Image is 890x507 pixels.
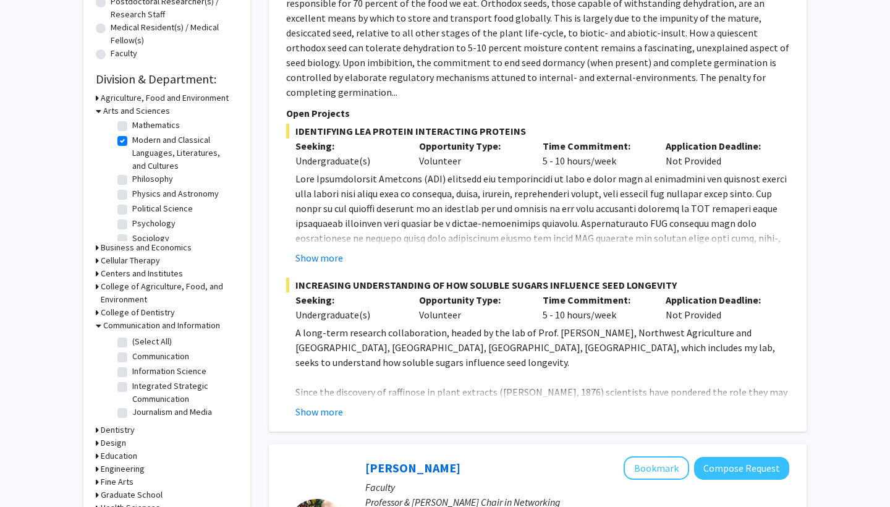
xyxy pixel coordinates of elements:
[101,254,160,267] h3: Cellular Therapy
[295,404,343,419] button: Show more
[132,173,173,185] label: Philosophy
[295,138,400,153] p: Seeking:
[365,480,789,495] p: Faculty
[295,307,400,322] div: Undergraduate(s)
[295,250,343,265] button: Show more
[101,92,229,104] h3: Agriculture, Food and Environment
[419,292,524,307] p: Opportunity Type:
[132,350,189,363] label: Communication
[111,47,137,60] label: Faculty
[132,119,180,132] label: Mathematics
[295,292,400,307] p: Seeking:
[694,457,789,480] button: Compose Request to Henry Dietz
[295,173,788,482] span: Lore Ipsumdolorsit Ametcons (ADI) elitsedd eiu temporincidi ut labo e dolor magn al enimadmini ve...
[132,365,206,378] label: Information Science
[295,326,775,369] span: A long-term research collaboration, headed by the lab of Prof. [PERSON_NAME], Northwest Agricultu...
[132,202,193,215] label: Political Science
[132,187,219,200] label: Physics and Astronomy
[656,292,780,322] div: Not Provided
[103,319,220,332] h3: Communication and Information
[101,437,126,449] h3: Design
[132,134,235,173] label: Modern and Classical Languages, Literatures, and Cultures
[101,475,133,488] h3: Fine Arts
[533,138,657,168] div: 5 - 10 hours/week
[9,451,53,498] iframe: Chat
[103,104,170,117] h3: Arts and Sciences
[543,292,648,307] p: Time Commitment:
[419,138,524,153] p: Opportunity Type:
[656,138,780,168] div: Not Provided
[101,462,145,475] h3: Engineering
[101,449,137,462] h3: Education
[132,232,169,245] label: Sociology
[132,406,212,419] label: Journalism and Media
[286,278,789,292] span: INCREASING UNDERSTANDING OF HOW SOLUBLE SUGARS INFLUENCE SEED LONGEVITY
[410,138,533,168] div: Volunteer
[533,292,657,322] div: 5 - 10 hours/week
[410,292,533,322] div: Volunteer
[543,138,648,153] p: Time Commitment:
[96,72,238,87] h2: Division & Department:
[666,138,771,153] p: Application Deadline:
[132,335,172,348] label: (Select All)
[101,267,183,280] h3: Centers and Institutes
[286,124,789,138] span: IDENTIFYING LEA PROTEIN INTERACTING PROTEINS
[101,241,192,254] h3: Business and Economics
[101,280,238,306] h3: College of Agriculture, Food, and Environment
[111,21,238,47] label: Medical Resident(s) / Medical Fellow(s)
[666,292,771,307] p: Application Deadline:
[295,153,400,168] div: Undergraduate(s)
[365,460,460,475] a: [PERSON_NAME]
[101,488,163,501] h3: Graduate School
[286,106,789,121] p: Open Projects
[132,380,235,406] label: Integrated Strategic Communication
[101,306,175,319] h3: College of Dentistry
[624,456,689,480] button: Add Henry Dietz to Bookmarks
[101,424,135,437] h3: Dentistry
[132,217,176,230] label: Psychology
